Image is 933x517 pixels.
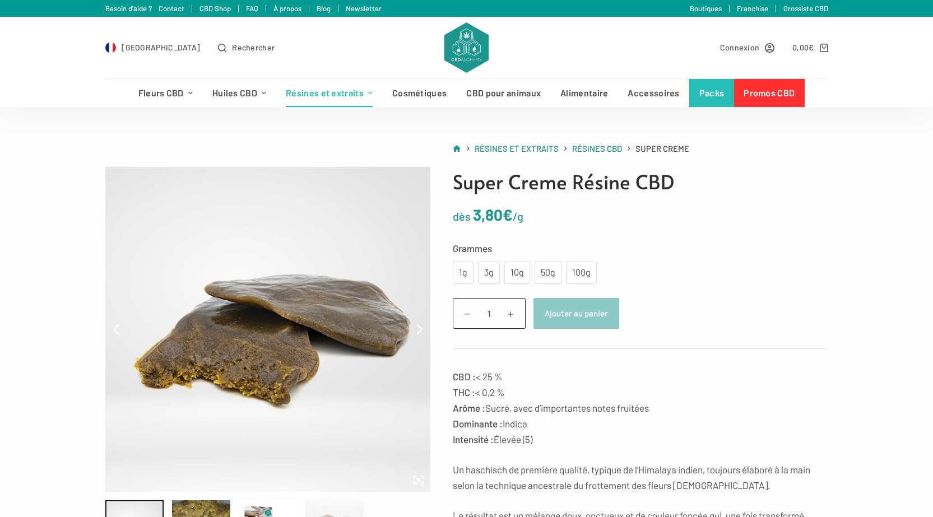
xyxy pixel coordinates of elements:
[511,266,523,280] div: 10g
[503,205,513,224] span: €
[453,462,828,493] p: Un haschisch de première qualité, typique de l’Himalaya indien, toujours élaboré à la main selon ...
[199,4,231,13] a: CBD Shop
[128,79,202,107] a: Fleurs CBD
[734,79,805,107] a: Promos CBD
[690,4,722,13] a: Boutiques
[202,79,276,107] a: Huiles CBD
[457,79,551,107] a: CBD pour animaux
[485,266,493,280] div: 3g
[383,79,457,107] a: Cosmétiques
[105,41,201,54] a: Select Country
[513,209,523,223] span: /g
[572,143,622,153] span: Résines CBD
[618,79,689,107] a: Accessoires
[572,142,622,156] a: Résines CBD
[218,41,275,54] button: Ouvrir le formulaire de recherche
[453,402,485,413] strong: Arôme :
[792,43,814,52] bdi: 0,00
[573,266,590,280] div: 100g
[475,143,559,153] span: Résines et extraits
[128,79,805,107] nav: Menu d’en-tête
[809,43,814,52] span: €
[533,298,619,329] button: Ajouter au panier
[737,4,768,13] a: Franchise
[635,142,689,156] span: Super Creme
[246,4,258,13] a: FAQ
[453,418,503,429] strong: Dominante :
[541,266,555,280] div: 50g
[232,41,275,54] span: Rechercher
[105,167,430,492] img: Super Creme - Product Picture
[122,41,200,54] span: [GEOGRAPHIC_DATA]
[459,266,467,280] div: 1g
[453,371,476,382] strong: CBD :
[720,41,760,54] span: Connexion
[453,434,494,445] strong: Intensité :
[473,205,513,224] bdi: 3,80
[317,4,331,13] a: Blog
[792,41,828,54] a: Panier d’achat
[689,79,734,107] a: Packs
[453,386,475,398] strong: THC :
[105,42,117,53] img: FR Flag
[783,4,828,13] a: Grossiste CBD
[453,167,828,197] h1: Super Creme Résine CBD
[720,41,775,54] a: Connexion
[453,369,828,447] p: < 25 % < 0,2 % Sucré, avec d’importantes notes fruitées Indica Élevée (5)
[551,79,618,107] a: Alimentaire
[346,4,382,13] a: Newsletter
[453,240,828,256] label: Grammes
[453,209,471,223] span: dès
[453,298,526,329] input: Quantité de produits
[475,142,559,156] a: Résines et extraits
[105,4,184,13] a: Besoin d'aide ? Contact
[273,4,301,13] a: À propos
[444,22,488,73] img: CBD Alchemy
[276,79,383,107] a: Résines et extraits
